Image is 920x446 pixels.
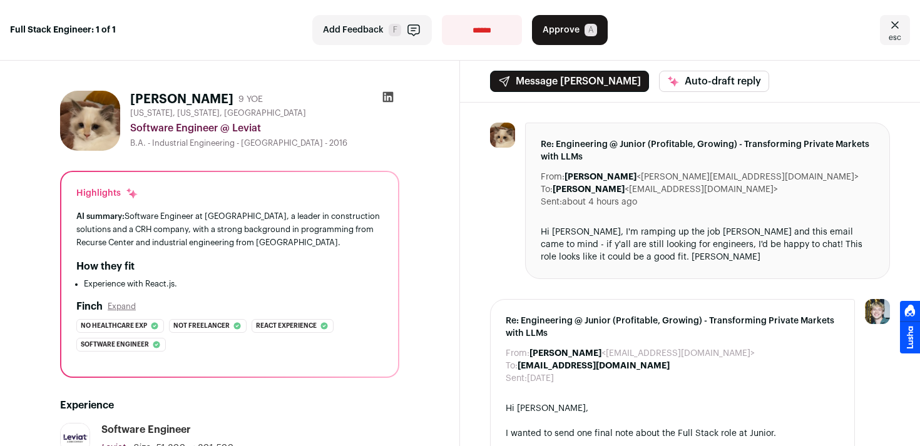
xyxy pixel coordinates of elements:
[541,183,553,196] dt: To:
[527,372,554,385] dd: [DATE]
[256,320,317,332] span: React experience
[562,196,637,208] dd: about 4 hours ago
[506,402,839,415] div: Hi [PERSON_NAME],
[506,347,529,360] dt: From:
[130,121,399,136] div: Software Engineer @ Leviat
[10,24,116,36] strong: Full Stack Engineer: 1 of 1
[529,349,601,358] b: [PERSON_NAME]
[565,173,636,181] b: [PERSON_NAME]
[506,372,527,385] dt: Sent:
[506,360,518,372] dt: To:
[518,362,670,370] b: [EMAIL_ADDRESS][DOMAIN_NAME]
[490,123,515,148] img: b6508d5986a04c33339559f38c849075bd1a04354c2ff1a27c625920e15f8c06
[532,15,608,45] button: Approve A
[889,33,901,43] span: esc
[130,108,306,118] span: [US_STATE], [US_STATE], [GEOGRAPHIC_DATA]
[565,171,859,183] dd: <[PERSON_NAME][EMAIL_ADDRESS][DOMAIN_NAME]>
[506,315,839,340] span: Re: Engineering @ Junior (Profitable, Growing) - Transforming Private Markets with LLMs
[541,171,565,183] dt: From:
[389,24,401,36] span: F
[490,71,649,92] button: Message [PERSON_NAME]
[76,259,135,274] h2: How they fit
[506,427,839,440] div: I wanted to send one final note about the Full Stack role at Junior.
[60,398,399,413] h2: Experience
[585,24,597,36] span: A
[81,338,149,351] span: Software engineer
[865,299,890,324] img: 6494470-medium_jpg
[76,210,383,249] div: Software Engineer at [GEOGRAPHIC_DATA], a leader in construction solutions and a CRH company, wit...
[529,347,755,360] dd: <[EMAIL_ADDRESS][DOMAIN_NAME]>
[76,299,103,314] h2: Finch
[880,15,910,45] a: Close
[76,212,125,220] span: AI summary:
[541,196,562,208] dt: Sent:
[130,91,233,108] h1: [PERSON_NAME]
[659,71,769,92] button: Auto-draft reply
[84,279,383,289] li: Experience with React.js.
[173,320,230,332] span: Not freelancer
[101,423,191,437] div: Software Engineer
[543,24,580,36] span: Approve
[323,24,384,36] span: Add Feedback
[108,302,136,312] button: Expand
[312,15,432,45] button: Add Feedback F
[60,91,120,151] img: b6508d5986a04c33339559f38c849075bd1a04354c2ff1a27c625920e15f8c06
[76,187,138,200] div: Highlights
[130,138,399,148] div: B.A. - Industrial Engineering - [GEOGRAPHIC_DATA] - 2016
[553,183,778,196] dd: <[EMAIL_ADDRESS][DOMAIN_NAME]>
[81,320,147,332] span: No healthcare exp
[553,185,625,194] b: [PERSON_NAME]
[541,138,874,163] span: Re: Engineering @ Junior (Profitable, Growing) - Transforming Private Markets with LLMs
[541,226,874,263] div: Hi [PERSON_NAME], I'm ramping up the job [PERSON_NAME] and this email came to mind - if y'all are...
[238,93,263,106] div: 9 YOE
